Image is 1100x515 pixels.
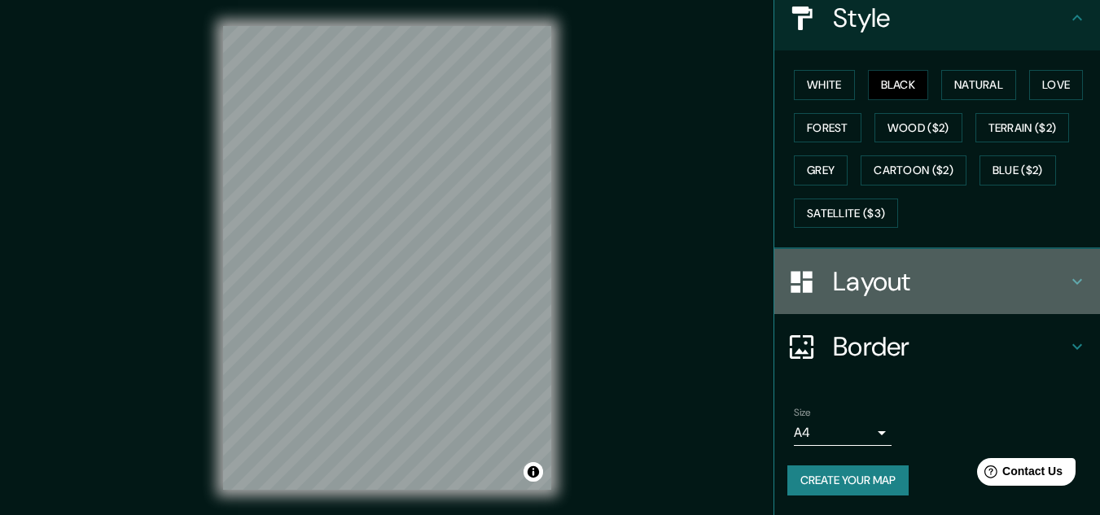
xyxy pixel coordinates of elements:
[868,70,929,100] button: Black
[774,314,1100,379] div: Border
[979,155,1056,185] button: Blue ($2)
[794,70,855,100] button: White
[955,452,1082,497] iframe: Help widget launcher
[874,113,962,143] button: Wood ($2)
[774,249,1100,314] div: Layout
[794,199,898,229] button: Satellite ($3)
[794,406,811,420] label: Size
[833,265,1067,298] h4: Layout
[1029,70,1083,100] button: Love
[794,113,861,143] button: Forest
[833,2,1067,34] h4: Style
[833,330,1067,363] h4: Border
[941,70,1016,100] button: Natural
[861,155,966,185] button: Cartoon ($2)
[975,113,1070,143] button: Terrain ($2)
[223,26,551,490] canvas: Map
[794,420,892,446] div: A4
[524,462,543,482] button: Toggle attribution
[787,465,909,495] button: Create your map
[794,155,848,185] button: Grey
